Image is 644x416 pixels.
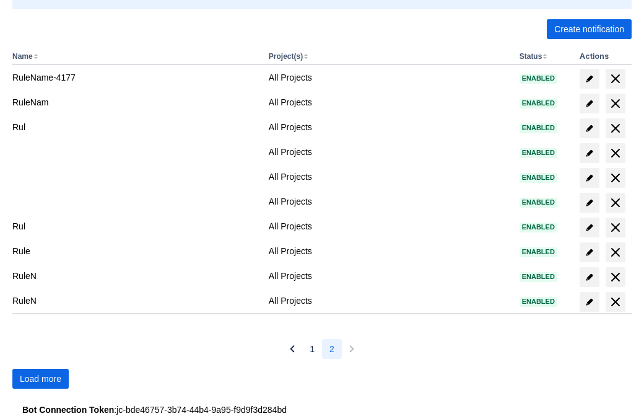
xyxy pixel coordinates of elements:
[585,198,594,208] span: edit
[585,297,594,307] span: edit
[12,96,259,108] div: RuleNam
[520,125,557,131] span: Enabled
[585,74,594,84] span: edit
[585,223,594,232] span: edit
[520,199,557,206] span: Enabled
[608,294,623,309] span: delete
[269,146,510,158] div: All Projects
[520,249,557,255] span: Enabled
[329,339,334,359] span: 2
[12,52,33,61] button: Name
[520,75,557,82] span: Enabled
[269,96,510,108] div: All Projects
[554,19,624,39] span: Create notification
[310,339,315,359] span: 1
[269,121,510,133] div: All Projects
[269,71,510,84] div: All Projects
[608,220,623,235] span: delete
[12,270,259,282] div: RuleN
[520,174,557,181] span: Enabled
[282,339,302,359] button: Previous
[608,146,623,161] span: delete
[575,49,632,65] th: Actions
[608,245,623,260] span: delete
[608,71,623,86] span: delete
[269,270,510,282] div: All Projects
[585,123,594,133] span: edit
[322,339,342,359] button: Page 2
[20,369,61,389] span: Load more
[12,369,69,389] button: Load more
[520,52,542,61] button: Status
[269,52,303,61] button: Project(s)
[608,195,623,210] span: delete
[12,245,259,257] div: Rule
[302,339,322,359] button: Page 1
[282,339,362,359] nav: Pagination
[585,173,594,183] span: edit
[608,170,623,185] span: delete
[269,170,510,183] div: All Projects
[585,148,594,158] span: edit
[520,149,557,156] span: Enabled
[608,270,623,285] span: delete
[342,339,362,359] button: Next
[585,247,594,257] span: edit
[12,121,259,133] div: Rul
[585,99,594,108] span: edit
[608,96,623,111] span: delete
[269,245,510,257] div: All Projects
[12,71,259,84] div: RuleName-4177
[269,195,510,208] div: All Projects
[269,220,510,232] div: All Projects
[585,272,594,282] span: edit
[269,294,510,307] div: All Projects
[22,405,114,415] strong: Bot Connection Token
[22,404,622,416] div: : jc-bde46757-3b74-44b4-9a95-f9d9f3d284bd
[12,294,259,307] div: RuleN
[547,19,632,39] button: Create notification
[608,121,623,136] span: delete
[12,220,259,232] div: Rul
[520,298,557,305] span: Enabled
[520,224,557,231] span: Enabled
[520,100,557,107] span: Enabled
[520,273,557,280] span: Enabled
